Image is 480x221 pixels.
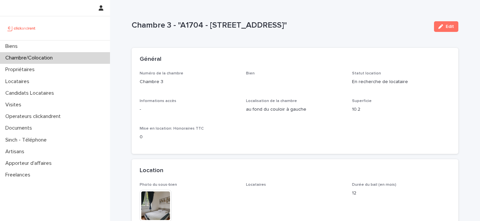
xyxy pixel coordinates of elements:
p: Candidats Locataires [3,90,59,96]
span: Bien [246,71,255,75]
p: Visites [3,102,27,108]
p: 12 [352,190,450,197]
p: Locataires [3,78,35,85]
p: 10.2 [352,106,450,113]
span: Superficie [352,99,372,103]
p: Documents [3,125,37,131]
p: - [140,106,238,113]
p: Propriétaires [3,66,40,73]
span: Mise en location: Honoraires TTC [140,127,204,131]
p: Biens [3,43,23,50]
span: Durée du bail (en mois) [352,183,396,187]
button: Edit [434,21,458,32]
p: Chambre 3 [140,78,238,85]
p: Apporteur d'affaires [3,160,57,166]
h2: Général [140,56,161,63]
p: Chambre/Colocation [3,55,58,61]
span: Numéro de la chambre [140,71,183,75]
span: Informations accès [140,99,176,103]
p: Sinch - Téléphone [3,137,52,143]
span: Localisation de la chambre [246,99,297,103]
p: Artisans [3,149,30,155]
span: Locataires [246,183,266,187]
span: Edit [446,24,454,29]
h2: Location [140,167,163,174]
p: 0 [140,134,238,141]
p: Chambre 3 - "A1704 - [STREET_ADDRESS]" [132,21,429,30]
p: Freelances [3,172,36,178]
img: UCB0brd3T0yccxBKYDjQ [5,22,38,35]
span: Photo du sous-bien [140,183,177,187]
p: En recherche de locataire [352,78,450,85]
p: Operateurs clickandrent [3,113,66,120]
p: au fond du couloir à gauche [246,106,344,113]
span: Statut location [352,71,381,75]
